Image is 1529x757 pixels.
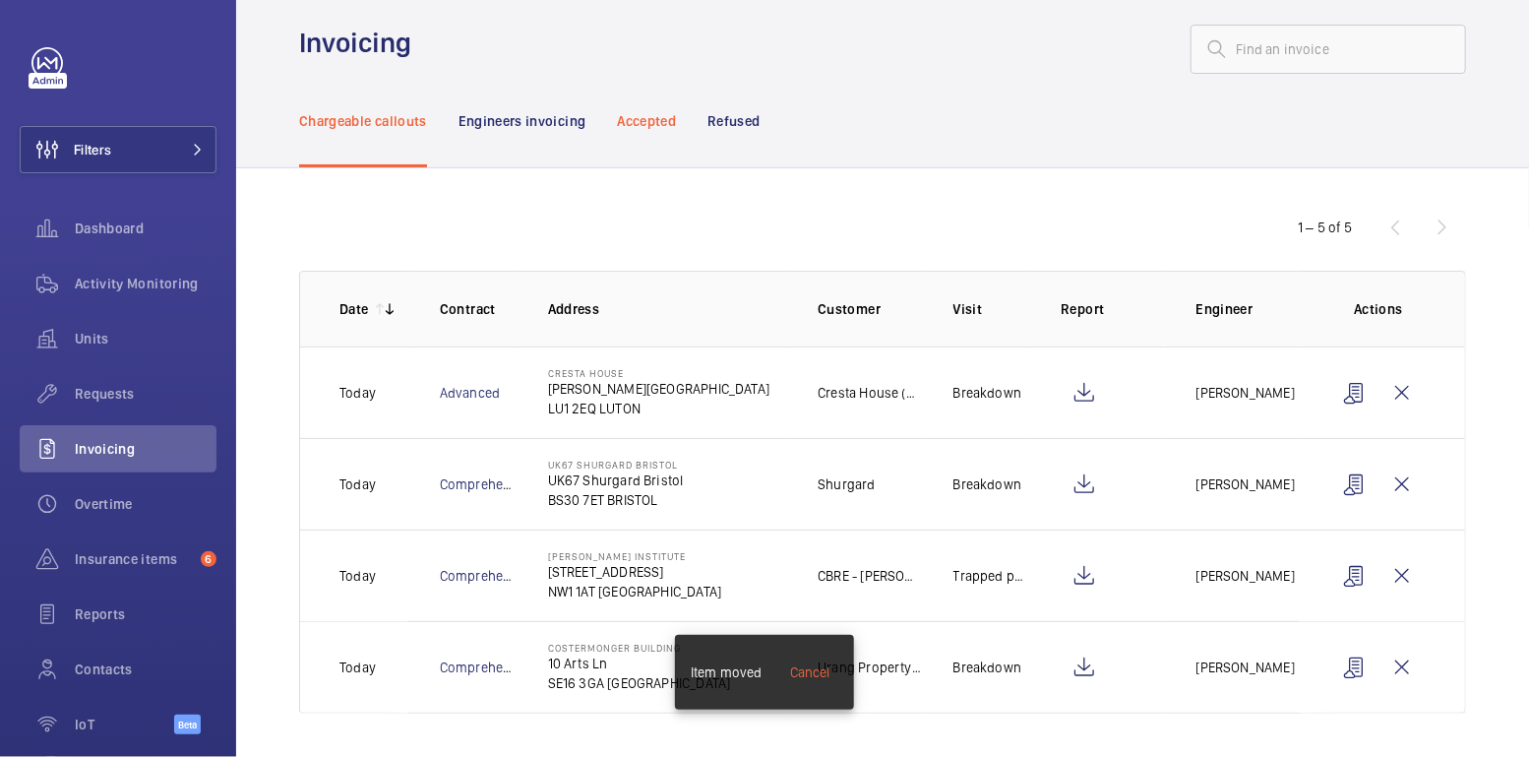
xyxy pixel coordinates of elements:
p: Today [339,566,376,586]
p: Report [1061,299,1164,319]
p: Customer [818,299,921,319]
p: Breakdown [953,658,1022,677]
a: Comprehensive [440,568,536,584]
p: UK67 Shurgard Bristol [548,471,684,490]
p: [PERSON_NAME] [1196,658,1295,677]
p: UK67 Shurgard Bristol [548,459,684,471]
p: Today [339,383,376,403]
div: Cancel [790,662,830,682]
p: Breakdown [953,383,1022,403]
p: [STREET_ADDRESS] [548,562,722,582]
h1: Invoicing [299,25,423,61]
p: 10 Arts Ln [548,654,731,673]
a: Comprehensive [440,476,536,492]
span: 6 [201,551,216,567]
div: Item moved [691,662,763,682]
p: Cresta House [548,367,769,379]
p: Visit [953,299,1030,319]
p: Address [548,299,787,319]
span: IoT [75,715,174,734]
span: Overtime [75,494,216,514]
p: Today [339,658,376,677]
p: [PERSON_NAME] [1196,474,1295,494]
p: Accepted [617,111,676,131]
p: Date [339,299,368,319]
button: Cancel [770,649,850,696]
span: Insurance items [75,549,193,569]
p: Engineer [1196,299,1300,319]
span: Reports [75,604,216,624]
p: Contract [440,299,517,319]
p: SE16 3GA [GEOGRAPHIC_DATA] [548,673,731,693]
p: LU1 2EQ LUTON [548,399,769,418]
a: Comprehensive [440,660,536,675]
span: Invoicing [75,439,216,459]
span: Requests [75,384,216,404]
div: 1 – 5 of 5 [1298,218,1353,237]
p: Actions [1331,299,1426,319]
p: Trapped passenger [953,566,1030,586]
p: [PERSON_NAME] Institute [548,550,722,562]
p: [PERSON_NAME] [1196,566,1295,586]
p: [PERSON_NAME] [1196,383,1295,403]
p: Engineers invoicing [459,111,586,131]
span: Filters [74,140,111,159]
span: Contacts [75,660,216,679]
p: Today [339,474,376,494]
p: Costermonger Building [548,642,731,654]
p: NW1 1AT [GEOGRAPHIC_DATA] [548,582,722,601]
input: Find an invoice [1191,25,1466,74]
p: Breakdown [953,474,1022,494]
p: CBRE - [PERSON_NAME] [818,566,921,586]
p: Shurgard [818,474,875,494]
p: Refused [707,111,760,131]
p: Cresta House (Luton) Limited [818,383,921,403]
a: Advanced [440,385,500,401]
span: Units [75,329,216,348]
span: Activity Monitoring [75,274,216,293]
p: BS30 7ET BRISTOL [548,490,684,510]
span: Dashboard [75,219,216,238]
button: Filters [20,126,216,173]
p: [PERSON_NAME][GEOGRAPHIC_DATA] [548,379,769,399]
span: Beta [174,715,201,734]
p: Chargeable callouts [299,111,427,131]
